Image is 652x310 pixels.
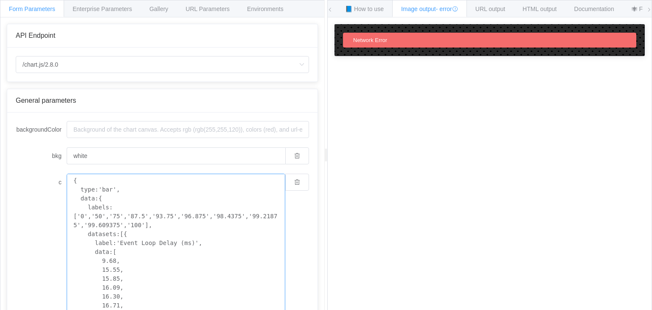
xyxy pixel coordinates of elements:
label: bkg [16,147,67,164]
input: Select [16,56,309,73]
input: Background of the chart canvas. Accepts rgb (rgb(255,255,120)), colors (red), and url-encoded hex... [67,121,309,138]
label: c [16,174,67,191]
input: Background of the chart canvas. Accepts rgb (rgb(255,255,120)), colors (red), and url-encoded hex... [67,147,285,164]
span: HTML output [523,6,556,12]
span: Network Error [353,37,387,43]
span: Documentation [574,6,614,12]
span: Image output [401,6,458,12]
span: Enterprise Parameters [73,6,132,12]
span: General parameters [16,97,76,104]
span: API Endpoint [16,32,55,39]
span: Form Parameters [9,6,55,12]
span: Environments [247,6,284,12]
span: - error [436,6,458,12]
span: 📘 How to use [345,6,384,12]
span: URL output [475,6,505,12]
span: Gallery [149,6,168,12]
span: URL Parameters [185,6,230,12]
label: backgroundColor [16,121,67,138]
